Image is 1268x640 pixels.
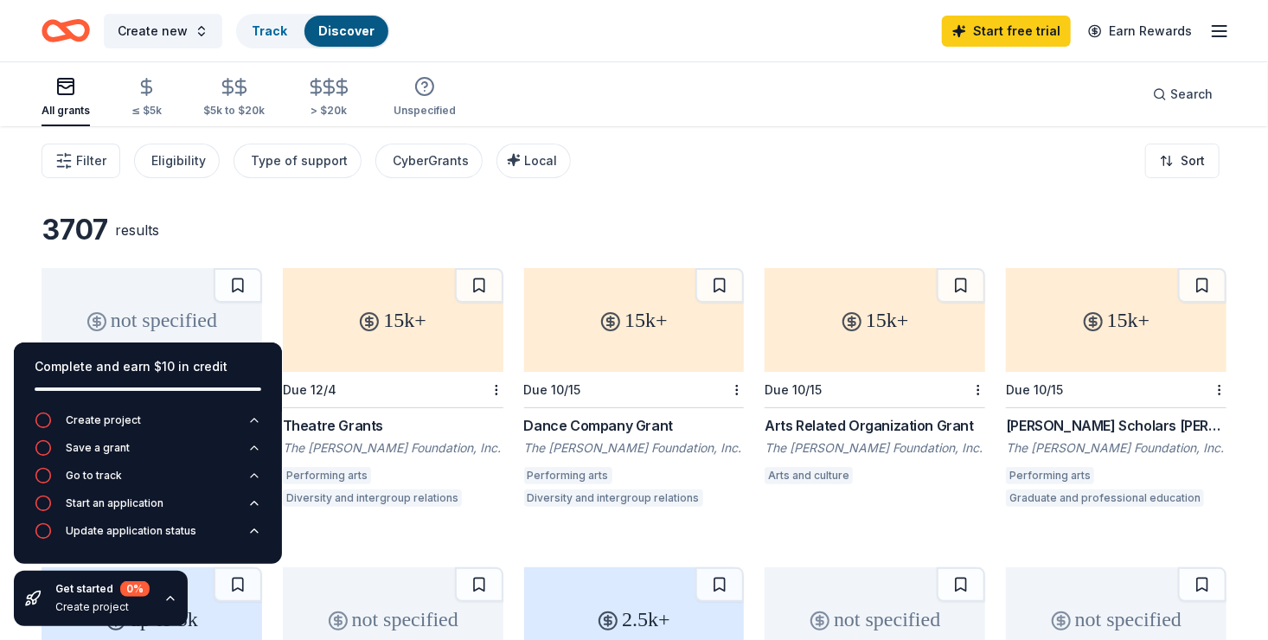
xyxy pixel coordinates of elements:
div: Diversity and intergroup relations [283,490,462,507]
div: Get started [55,581,150,597]
div: Type of support [251,150,348,171]
button: Start an application [35,495,261,522]
div: Diversity and intergroup relations [524,490,703,507]
button: Local [496,144,571,178]
span: Local [524,153,557,168]
button: > $20k [306,70,352,126]
a: 15k+Due 10/15[PERSON_NAME] Scholars [PERSON_NAME]The [PERSON_NAME] Foundation, Inc.Performing art... [1006,268,1226,512]
a: Earn Rewards [1078,16,1202,47]
button: Eligibility [134,144,220,178]
button: Search [1139,77,1226,112]
div: CyberGrants [393,150,469,171]
div: 15k+ [1006,268,1226,372]
span: Filter [76,150,106,171]
div: The [PERSON_NAME] Foundation, Inc. [283,439,503,457]
div: 15k+ [283,268,503,372]
button: CyberGrants [375,144,483,178]
span: Sort [1181,150,1205,171]
div: ≤ $5k [131,104,162,118]
button: TrackDiscover [236,14,390,48]
div: 0 % [120,581,150,597]
button: Sort [1145,144,1220,178]
div: Start an application [66,496,163,510]
div: [PERSON_NAME] Scholars [PERSON_NAME] [1006,415,1226,436]
a: Home [42,10,90,51]
button: ≤ $5k [131,70,162,126]
div: Create project [55,600,150,614]
div: Due 10/15 [765,382,822,397]
div: Complete and earn $10 in credit [35,356,261,377]
a: 15k+Due 10/15Dance Company GrantThe [PERSON_NAME] Foundation, Inc.Performing artsDiversity and in... [524,268,745,512]
div: Update application status [66,524,196,538]
div: Arts and culture [765,467,853,484]
div: Save a grant [66,441,130,455]
div: Create project [66,413,141,427]
div: Performing arts [283,467,371,484]
div: Theatre Grants [283,415,503,436]
div: Graduate and professional education [1006,490,1204,507]
button: $5k to $20k [203,70,265,126]
div: Arts Related Organization Grant [765,415,985,436]
button: Type of support [234,144,362,178]
div: Go to track [66,469,122,483]
span: Search [1170,84,1213,105]
a: not specifiedRollingWK [PERSON_NAME] Foundation GrantWK [PERSON_NAME] FoundationEarly childhood e... [42,268,262,526]
div: $5k to $20k [203,104,265,118]
button: Save a grant [35,439,261,467]
a: Start free trial [942,16,1071,47]
div: Eligibility [151,150,206,171]
button: Create project [35,412,261,439]
div: Unspecified [394,104,456,118]
button: Update application status [35,522,261,550]
div: The [PERSON_NAME] Foundation, Inc. [1006,439,1226,457]
button: Unspecified [394,69,456,126]
div: The [PERSON_NAME] Foundation, Inc. [524,439,745,457]
a: Track [252,23,287,38]
a: Discover [318,23,375,38]
div: Due 10/15 [524,382,581,397]
button: Go to track [35,467,261,495]
button: All grants [42,69,90,126]
div: 15k+ [524,268,745,372]
div: not specified [42,268,262,372]
div: Dance Company Grant [524,415,745,436]
div: 3707 [42,213,108,247]
div: 15k+ [765,268,985,372]
a: 15k+Due 10/15Arts Related Organization GrantThe [PERSON_NAME] Foundation, Inc.Arts and culture [765,268,985,490]
a: 15k+Due 12/4Theatre GrantsThe [PERSON_NAME] Foundation, Inc.Performing artsDiversity and intergro... [283,268,503,512]
button: Create new [104,14,222,48]
div: results [115,220,159,240]
div: > $20k [306,104,352,118]
div: Due 10/15 [1006,382,1063,397]
div: Due 12/4 [283,382,336,397]
div: The [PERSON_NAME] Foundation, Inc. [765,439,985,457]
div: Performing arts [1006,467,1094,484]
button: Filter [42,144,120,178]
div: All grants [42,104,90,118]
span: Create new [118,21,188,42]
div: Performing arts [524,467,612,484]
